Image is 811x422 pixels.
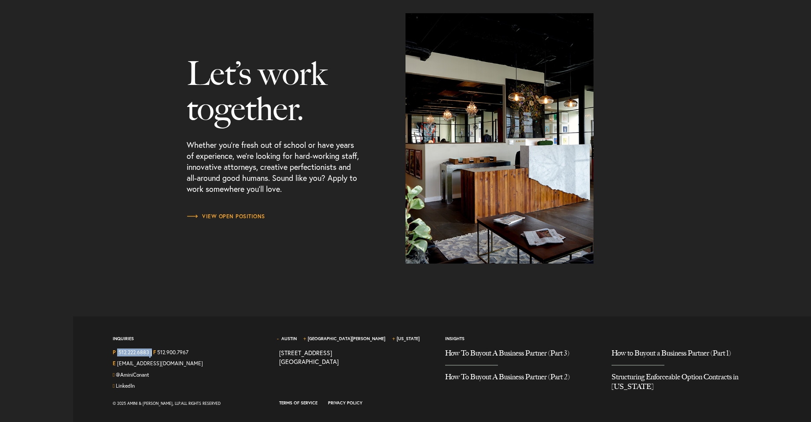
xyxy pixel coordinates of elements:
a: How to Buyout a Business Partner (Part 1) [612,349,765,365]
a: Insights [445,336,464,341]
a: [US_STATE] [397,336,420,341]
a: View Open Positions [187,212,265,221]
a: Structuring Enforceable Option Contracts in Texas [612,366,765,398]
a: Join us on LinkedIn [116,382,135,389]
a: Call us at 5122226883 [118,349,149,356]
a: [GEOGRAPHIC_DATA][PERSON_NAME] [308,336,385,341]
a: How To Buyout A Business Partner (Part 2) [445,366,598,389]
a: View on map [279,349,339,366]
p: Whether you’re fresh out of school or have years of experience, we’re looking for hard-working st... [187,126,361,212]
a: How To Buyout A Business Partner (Part 3) [445,349,598,365]
a: 512.900.7967 [157,349,188,356]
a: Email Us [117,360,203,367]
h3: Let’s work together. [187,56,361,126]
span: | [151,349,152,358]
strong: E [113,360,116,367]
div: © 2025 Amini & [PERSON_NAME], LLP. All Rights Reserved [113,398,266,409]
a: Privacy Policy [328,400,362,406]
img: interstitial-contact.jpg [405,13,594,264]
a: Austin [281,336,297,341]
strong: P [113,349,116,356]
a: Terms of Service [279,400,317,406]
span: View Open Positions [187,214,265,219]
strong: F [153,349,156,356]
a: Follow us on Twitter [116,371,149,378]
span: Inquiries [113,336,134,349]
